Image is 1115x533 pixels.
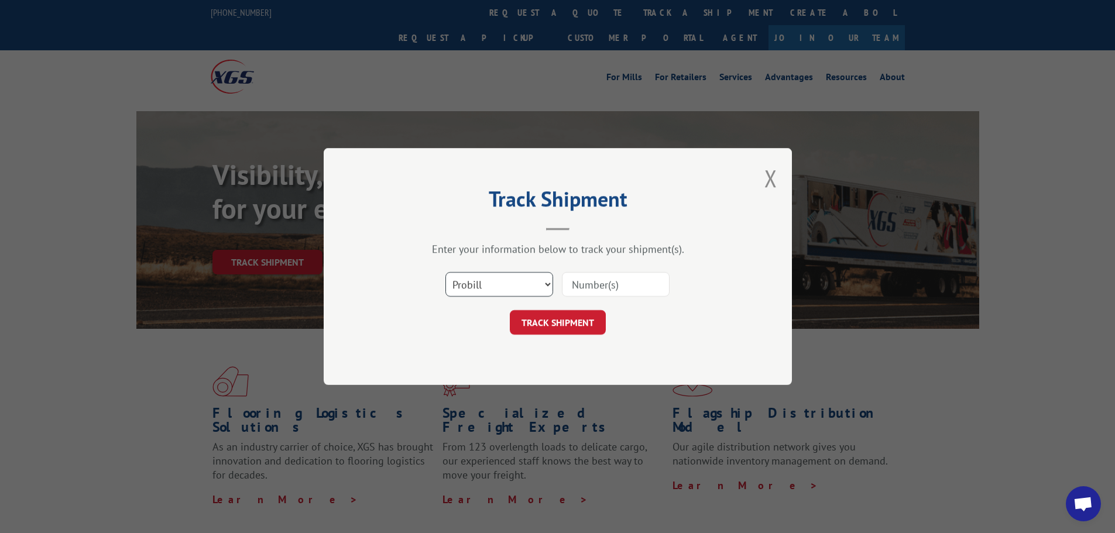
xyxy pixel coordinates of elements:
button: TRACK SHIPMENT [510,310,606,335]
div: Enter your information below to track your shipment(s). [382,242,733,256]
div: Open chat [1066,486,1101,521]
input: Number(s) [562,272,670,297]
h2: Track Shipment [382,191,733,213]
button: Close modal [764,163,777,194]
